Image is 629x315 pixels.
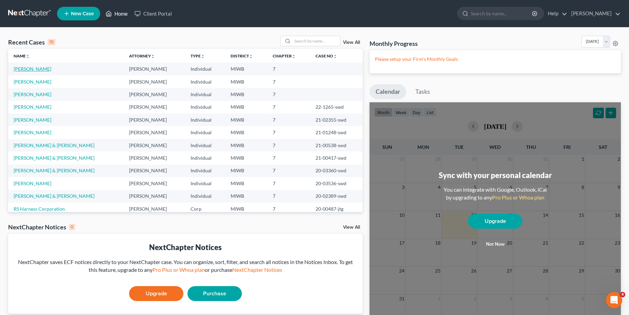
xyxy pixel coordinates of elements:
div: NextChapter Notices [14,242,357,252]
a: Nameunfold_more [14,53,30,58]
a: Attorneyunfold_more [129,53,155,58]
input: Search by name... [471,7,533,20]
a: Tasks [409,84,436,99]
input: Search by name... [292,36,340,46]
p: Please setup your Firm's Monthly Goals [375,56,615,63]
td: 21-00538-swd [310,139,363,152]
a: View All [343,40,360,45]
a: Districtunfold_more [231,53,253,58]
td: [PERSON_NAME] [124,152,185,164]
a: RS Harness Corporation [14,206,65,212]
td: [PERSON_NAME] [124,63,185,75]
button: Not now [468,238,522,251]
td: Corp [185,203,226,215]
iframe: Intercom live chat [606,292,622,308]
td: 7 [267,190,310,203]
td: Individual [185,164,226,177]
h3: Monthly Progress [370,39,418,48]
a: Pro Plus or Whoa plan [492,194,544,200]
div: NextChapter Notices [8,223,75,231]
td: 22-1265-swd [310,101,363,113]
td: MIWB [225,190,267,203]
td: Individual [185,75,226,88]
a: [PERSON_NAME] [14,129,51,135]
a: Home [102,7,131,20]
td: [PERSON_NAME] [124,139,185,152]
td: [PERSON_NAME] [124,177,185,190]
td: 7 [267,164,310,177]
a: Client Portal [131,7,175,20]
td: MIWB [225,203,267,215]
td: Individual [185,88,226,101]
td: Individual [185,63,226,75]
td: 20-02389-swd [310,190,363,203]
td: MIWB [225,75,267,88]
td: Individual [185,152,226,164]
a: Help [544,7,567,20]
a: Case Nounfold_more [316,53,337,58]
td: MIWB [225,139,267,152]
td: [PERSON_NAME] [124,75,185,88]
i: unfold_more [151,54,155,58]
div: NextChapter saves ECF notices directly to your NextChapter case. You can organize, sort, filter, ... [14,258,357,274]
a: [PERSON_NAME] [14,91,51,97]
td: MIWB [225,164,267,177]
td: 7 [267,203,310,215]
td: 20-03360-swd [310,164,363,177]
a: Purchase [187,286,242,301]
i: unfold_more [26,54,30,58]
span: 4 [620,292,625,297]
a: Typeunfold_more [191,53,205,58]
a: Upgrade [468,214,522,229]
td: 7 [267,139,310,152]
div: You can integrate with Google, Outlook, iCal by upgrading to any [441,186,550,202]
td: 7 [267,75,310,88]
td: 7 [267,113,310,126]
td: Individual [185,126,226,139]
div: 0 [69,224,75,230]
a: Calendar [370,84,406,99]
td: Individual [185,113,226,126]
a: View All [343,225,360,230]
i: unfold_more [201,54,205,58]
td: MIWB [225,152,267,164]
td: MIWB [225,126,267,139]
div: Sync with your personal calendar [439,170,552,180]
i: unfold_more [292,54,296,58]
td: Individual [185,101,226,113]
a: NextChapter Notices [232,266,282,273]
td: Individual [185,190,226,203]
td: Individual [185,139,226,152]
span: New Case [71,11,94,16]
a: [PERSON_NAME] [14,180,51,186]
a: [PERSON_NAME] & [PERSON_NAME] [14,142,94,148]
td: 7 [267,101,310,113]
a: Pro Plus or Whoa plan [152,266,205,273]
td: 7 [267,63,310,75]
td: 20-00487-jtg [310,203,363,215]
td: [PERSON_NAME] [124,113,185,126]
i: unfold_more [333,54,337,58]
td: 7 [267,88,310,101]
td: MIWB [225,88,267,101]
a: [PERSON_NAME] [14,117,51,123]
td: 7 [267,177,310,190]
td: Individual [185,177,226,190]
a: [PERSON_NAME] [14,104,51,110]
td: [PERSON_NAME] [124,190,185,203]
td: MIWB [225,177,267,190]
td: MIWB [225,63,267,75]
td: [PERSON_NAME] [124,101,185,113]
a: Upgrade [129,286,183,301]
a: [PERSON_NAME] [14,66,51,72]
td: [PERSON_NAME] [124,203,185,215]
td: 7 [267,152,310,164]
a: [PERSON_NAME] & [PERSON_NAME] [14,155,94,161]
td: MIWB [225,101,267,113]
a: [PERSON_NAME] & [PERSON_NAME] [14,168,94,173]
div: 15 [48,39,55,45]
a: Chapterunfold_more [273,53,296,58]
td: 21-02355-swd [310,113,363,126]
td: [PERSON_NAME] [124,88,185,101]
a: [PERSON_NAME] [14,79,51,85]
